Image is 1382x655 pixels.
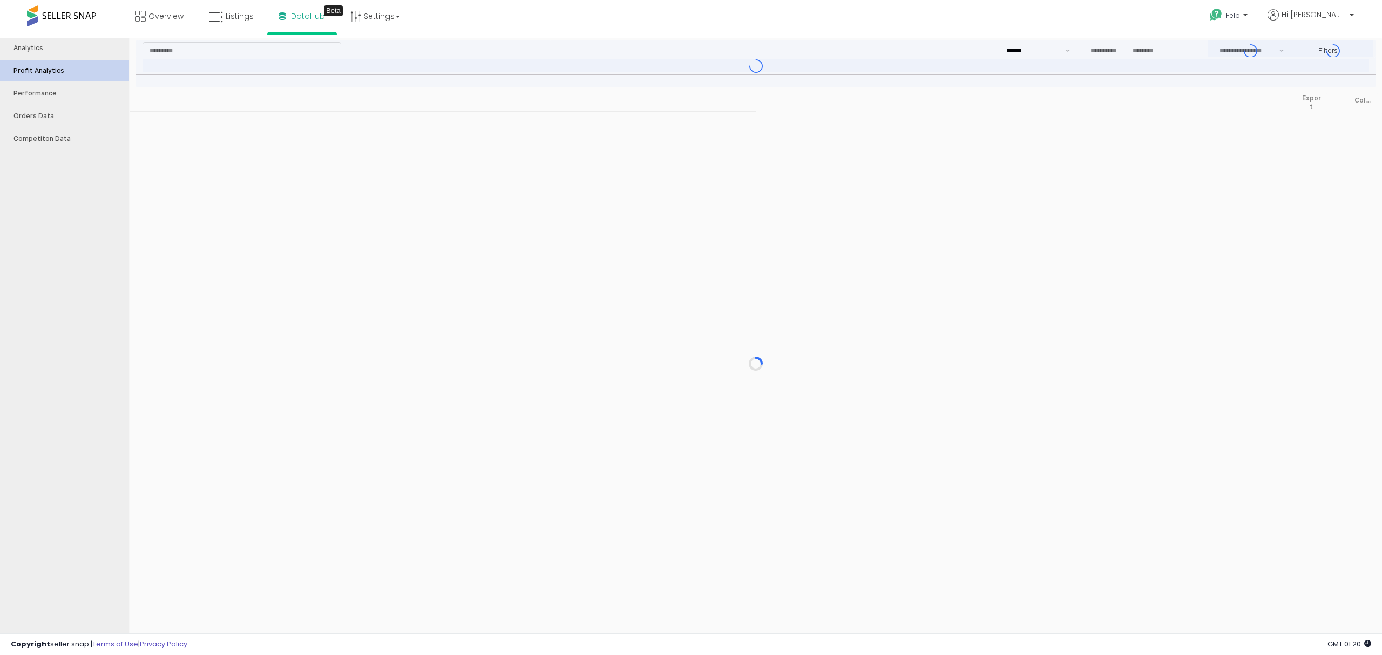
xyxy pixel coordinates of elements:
div: seller snap | | [11,639,187,650]
i: Get Help [1209,8,1223,22]
div: ExportColumns [130,52,1382,600]
div: Performance [13,52,126,59]
a: Terms of Use [92,639,138,649]
span: Listings [226,11,254,22]
strong: Copyright [11,639,50,649]
span: Overview [148,11,184,22]
span: 2025-09-13 01:20 GMT [1327,639,1371,649]
div: Competiton Data [13,97,126,105]
div: Orders Data [13,74,126,82]
span: Hi [PERSON_NAME] [1282,9,1346,20]
div: Progress circle [749,319,763,333]
span: Help [1225,11,1240,20]
a: Hi [PERSON_NAME] [1268,9,1354,33]
div: Profit Analytics [13,29,126,37]
a: Privacy Policy [140,639,187,649]
span: DataHub [291,11,325,22]
div: Analytics [13,6,126,14]
div: Tooltip anchor [324,5,343,16]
